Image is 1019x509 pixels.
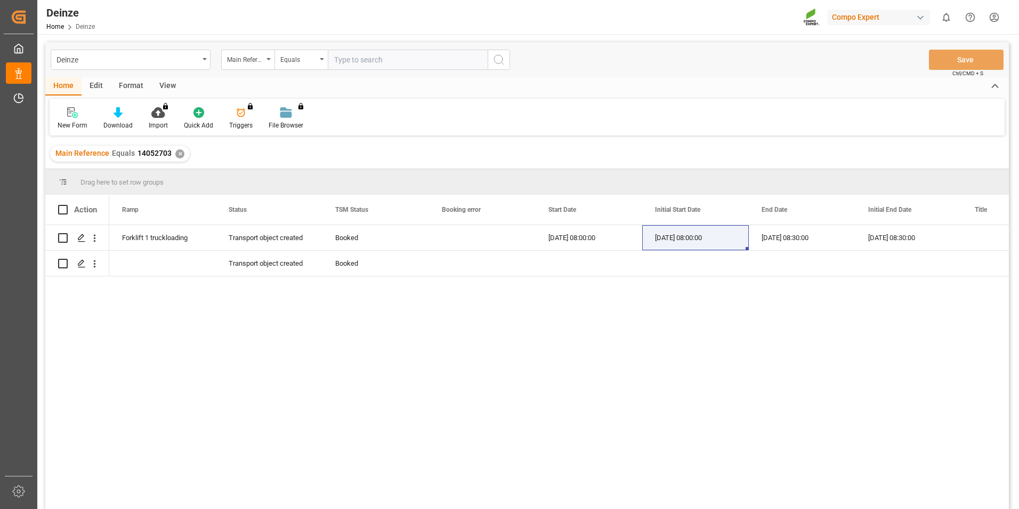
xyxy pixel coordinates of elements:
button: open menu [274,50,328,70]
span: Start Date [548,206,576,213]
button: Save [929,50,1004,70]
img: Screenshot%202023-09-29%20at%2010.02.21.png_1712312052.png [803,8,820,27]
div: [DATE] 08:00:00 [536,225,642,250]
span: Initial End Date [868,206,911,213]
div: Booked [335,251,416,276]
span: Ctrl/CMD + S [952,69,983,77]
span: Initial Start Date [655,206,700,213]
span: Ramp [122,206,139,213]
div: Format [111,77,151,96]
div: Transport object created [229,251,310,276]
span: Booking error [442,206,481,213]
div: [DATE] 08:30:00 [855,225,962,250]
div: Quick Add [184,121,213,130]
div: Deinze [46,5,95,21]
span: Status [229,206,247,213]
span: TSM Status [335,206,368,213]
div: Forklift 1 truckloading [122,226,203,250]
button: search button [488,50,510,70]
div: Transport object created [229,226,310,250]
button: open menu [51,50,211,70]
div: Press SPACE to select this row. [45,251,109,276]
div: Compo Expert [828,10,930,25]
span: End Date [762,206,787,213]
div: Edit [82,77,111,96]
div: View [151,77,184,96]
div: Press SPACE to select this row. [45,225,109,251]
div: ✕ [175,149,184,158]
div: New Form [58,121,87,130]
span: Equals [112,149,135,157]
span: 14052703 [138,149,172,157]
div: Deinze [56,52,199,66]
button: Help Center [958,5,982,29]
div: Main Reference [227,52,263,65]
button: open menu [221,50,274,70]
span: Drag here to set row groups [80,178,164,186]
button: Compo Expert [828,7,934,27]
div: Equals [280,52,317,65]
a: Home [46,23,64,30]
div: [DATE] 08:30:00 [749,225,855,250]
div: [DATE] 08:00:00 [642,225,749,250]
div: Booked [335,226,416,250]
span: Main Reference [55,149,109,157]
div: Home [45,77,82,96]
div: Action [74,205,97,214]
span: Title [975,206,987,213]
input: Type to search [328,50,488,70]
div: Download [103,121,133,130]
button: show 0 new notifications [934,5,958,29]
